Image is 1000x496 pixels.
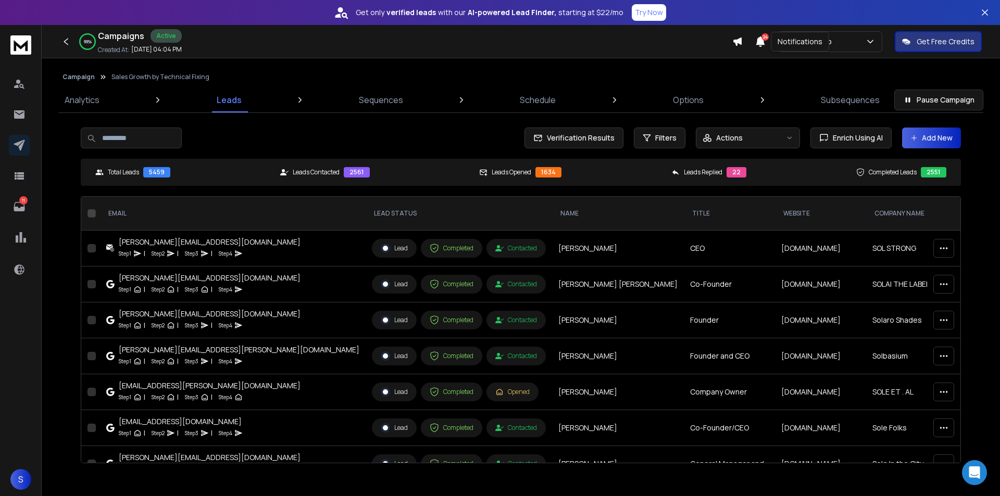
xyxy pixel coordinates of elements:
[866,266,957,302] td: SOLAI THE LABEL
[344,167,370,177] div: 2561
[866,302,957,338] td: Solaro Shades
[495,424,537,432] div: Contacted
[894,90,983,110] button: Pause Campaign
[119,284,131,295] p: Step 1
[152,248,165,259] p: Step 2
[430,387,473,397] div: Completed
[495,316,537,324] div: Contacted
[430,423,473,433] div: Completed
[386,7,436,18] strong: verified leads
[468,7,556,18] strong: AI-powered Lead Finder,
[430,244,473,253] div: Completed
[634,128,685,148] button: Filters
[902,128,961,148] button: Add New
[775,266,866,302] td: [DOMAIN_NAME]
[667,87,710,112] a: Options
[655,133,677,143] span: Filters
[962,460,987,485] div: Open Intercom Messenger
[177,284,179,295] p: |
[684,338,775,374] td: Founder and CEO
[211,392,213,402] p: |
[9,196,30,217] a: 11
[514,87,562,112] a: Schedule
[866,446,957,482] td: Sole In the City
[552,338,684,374] td: [PERSON_NAME]
[10,469,31,490] button: S
[185,428,198,438] p: Step 3
[144,320,145,330] p: |
[492,168,531,176] p: Leads Opened
[293,168,340,176] p: Leads Contacted
[866,374,957,410] td: SOLE ET . AL
[552,374,684,410] td: [PERSON_NAME]
[119,452,301,463] div: [PERSON_NAME][EMAIL_ADDRESS][DOMAIN_NAME]
[430,315,473,325] div: Completed
[211,428,213,438] p: |
[63,73,95,81] button: Campaign
[381,279,408,289] div: Lead
[552,410,684,446] td: [PERSON_NAME]
[119,248,131,259] p: Step 1
[381,459,408,468] div: Lead
[775,446,866,482] td: [DOMAIN_NAME]
[143,167,170,177] div: 5459
[211,356,213,366] p: |
[185,356,198,366] p: Step 3
[108,168,139,176] p: Total Leads
[119,380,301,391] div: [EMAIL_ADDRESS][PERSON_NAME][DOMAIN_NAME]
[98,30,144,42] h1: Campaigns
[185,392,198,402] p: Step 3
[552,266,684,302] td: [PERSON_NAME] [PERSON_NAME]
[84,39,92,45] p: 99 %
[635,7,663,18] p: Try Now
[921,167,946,177] div: 2551
[217,94,242,106] p: Leads
[219,248,232,259] p: Step 4
[366,197,552,231] th: LEAD STATUS
[119,416,243,427] div: [EMAIL_ADDRESS][DOMAIN_NAME]
[152,284,165,295] p: Step 2
[495,388,530,396] div: Opened
[144,284,145,295] p: |
[524,128,623,148] button: Verification Results
[917,36,974,47] p: Get Free Credits
[552,446,684,482] td: [PERSON_NAME]
[821,94,880,106] p: Subsequences
[552,302,684,338] td: [PERSON_NAME]
[552,231,684,266] td: [PERSON_NAME]
[219,392,232,402] p: Step 4
[381,244,408,253] div: Lead
[152,356,165,366] p: Step 2
[359,94,403,106] p: Sequences
[98,46,129,54] p: Created At:
[775,302,866,338] td: [DOMAIN_NAME]
[684,231,775,266] td: CEO
[185,248,198,259] p: Step 3
[775,374,866,410] td: [DOMAIN_NAME]
[119,392,131,402] p: Step 1
[716,133,743,143] p: Actions
[144,356,145,366] p: |
[185,320,198,330] p: Step 3
[430,459,473,468] div: Completed
[632,4,666,21] button: Try Now
[866,338,957,374] td: Solbasium
[119,309,301,319] div: [PERSON_NAME][EMAIL_ADDRESS][DOMAIN_NAME]
[177,248,179,259] p: |
[815,87,886,112] a: Subsequences
[684,266,775,302] td: Co-Founder
[684,410,775,446] td: Co-Founder/CEO
[775,197,866,231] th: website
[119,428,131,438] p: Step 1
[10,35,31,55] img: logo
[895,31,982,52] button: Get Free Credits
[775,410,866,446] td: [DOMAIN_NAME]
[684,374,775,410] td: Company Owner
[495,244,537,252] div: Contacted
[100,197,366,231] th: EMAIL
[144,248,145,259] p: |
[684,302,775,338] td: Founder
[58,87,106,112] a: Analytics
[177,356,179,366] p: |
